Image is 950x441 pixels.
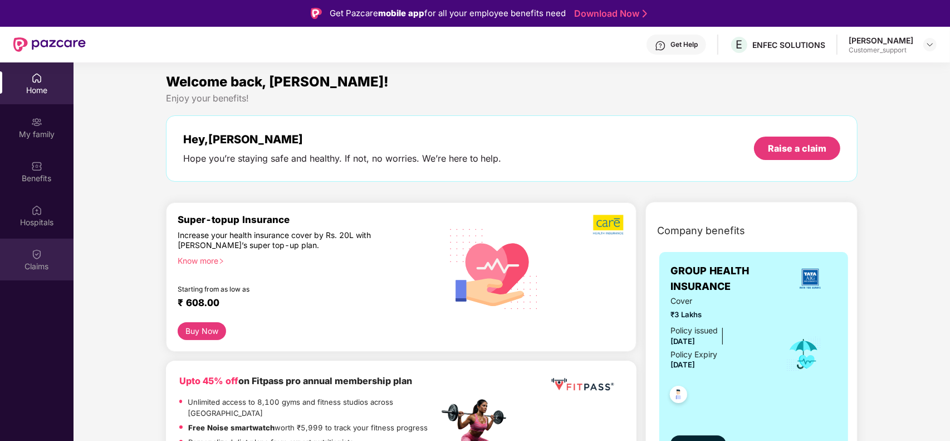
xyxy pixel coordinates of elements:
[574,8,644,20] a: Download Now
[378,8,424,18] strong: mobile app
[13,37,86,52] img: New Pazcare Logo
[218,258,224,264] span: right
[643,8,647,20] img: Stroke
[670,348,717,361] div: Policy Expiry
[183,133,502,146] div: Hey, [PERSON_NAME]
[657,223,745,239] span: Company benefits
[178,256,432,264] div: Know more
[166,93,858,104] div: Enjoy your benefits!
[31,117,42,128] img: svg+xml;base64,PHN2ZyB3aWR0aD0iMjAiIGhlaWdodD0iMjAiIHZpZXdCb3g9IjAgMCAyMCAyMCIgZmlsbD0ibm9uZSIgeG...
[178,297,428,311] div: ₹ 608.00
[183,153,502,164] div: Hope you’re staying safe and healthy. If not, no worries. We’re here to help.
[736,38,743,51] span: E
[178,214,439,225] div: Super-topup Insurance
[670,263,783,295] span: GROUP HEALTH INSURANCE
[31,72,42,84] img: svg+xml;base64,PHN2ZyBpZD0iSG9tZSIgeG1sbnM9Imh0dHA6Ly93d3cudzMub3JnLzIwMDAvc3ZnIiB3aWR0aD0iMjAiIG...
[670,360,695,369] span: [DATE]
[549,374,616,395] img: fppp.png
[178,230,390,251] div: Increase your health insurance cover by Rs. 20L with [PERSON_NAME]’s super top-up plan.
[178,285,391,293] div: Starting from as low as
[31,161,42,172] img: svg+xml;base64,PHN2ZyBpZD0iQmVuZWZpdHMiIHhtbG5zPSJodHRwOi8vd3d3LnczLm9yZy8yMDAwL3N2ZyIgd2lkdGg9Ij...
[670,324,718,337] div: Policy issued
[188,396,438,419] p: Unlimited access to 8,100 gyms and fitness studios across [GEOGRAPHIC_DATA]
[166,74,389,90] span: Welcome back, [PERSON_NAME]!
[330,7,566,20] div: Get Pazcare for all your employee benefits need
[31,205,42,216] img: svg+xml;base64,PHN2ZyBpZD0iSG9zcGl0YWxzIiB4bWxucz0iaHR0cDovL3d3dy53My5vcmcvMjAwMC9zdmciIHdpZHRoPS...
[311,8,322,19] img: Logo
[441,214,547,322] img: svg+xml;base64,PHN2ZyB4bWxucz0iaHR0cDovL3d3dy53My5vcmcvMjAwMC9zdmciIHhtbG5zOnhsaW5rPSJodHRwOi8vd3...
[768,142,826,154] div: Raise a claim
[670,337,695,346] span: [DATE]
[655,40,666,51] img: svg+xml;base64,PHN2ZyBpZD0iSGVscC0zMngzMiIgeG1sbnM9Imh0dHA6Ly93d3cudzMub3JnLzIwMDAvc3ZnIiB3aWR0aD...
[178,322,226,340] button: Buy Now
[31,249,42,260] img: svg+xml;base64,PHN2ZyBpZD0iQ2xhaW0iIHhtbG5zPSJodHRwOi8vd3d3LnczLm9yZy8yMDAwL3N2ZyIgd2lkdGg9IjIwIi...
[665,382,692,410] img: svg+xml;base64,PHN2ZyB4bWxucz0iaHR0cDovL3d3dy53My5vcmcvMjAwMC9zdmciIHdpZHRoPSI0OC45NDMiIGhlaWdodD...
[849,46,913,55] div: Customer_support
[593,214,625,235] img: b5dec4f62d2307b9de63beb79f102df3.png
[849,35,913,46] div: [PERSON_NAME]
[670,40,698,49] div: Get Help
[925,40,934,49] img: svg+xml;base64,PHN2ZyBpZD0iRHJvcGRvd24tMzJ4MzIiIHhtbG5zPSJodHRwOi8vd3d3LnczLm9yZy8yMDAwL3N2ZyIgd2...
[795,264,825,294] img: insurerLogo
[752,40,825,50] div: ENFEC SOLUTIONS
[188,422,428,434] p: worth ₹5,999 to track your fitness progress
[786,336,822,372] img: icon
[670,309,771,321] span: ₹3 Lakhs
[188,423,275,432] strong: Free Noise smartwatch
[670,295,771,307] span: Cover
[179,375,412,386] b: on Fitpass pro annual membership plan
[179,375,238,386] b: Upto 45% off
